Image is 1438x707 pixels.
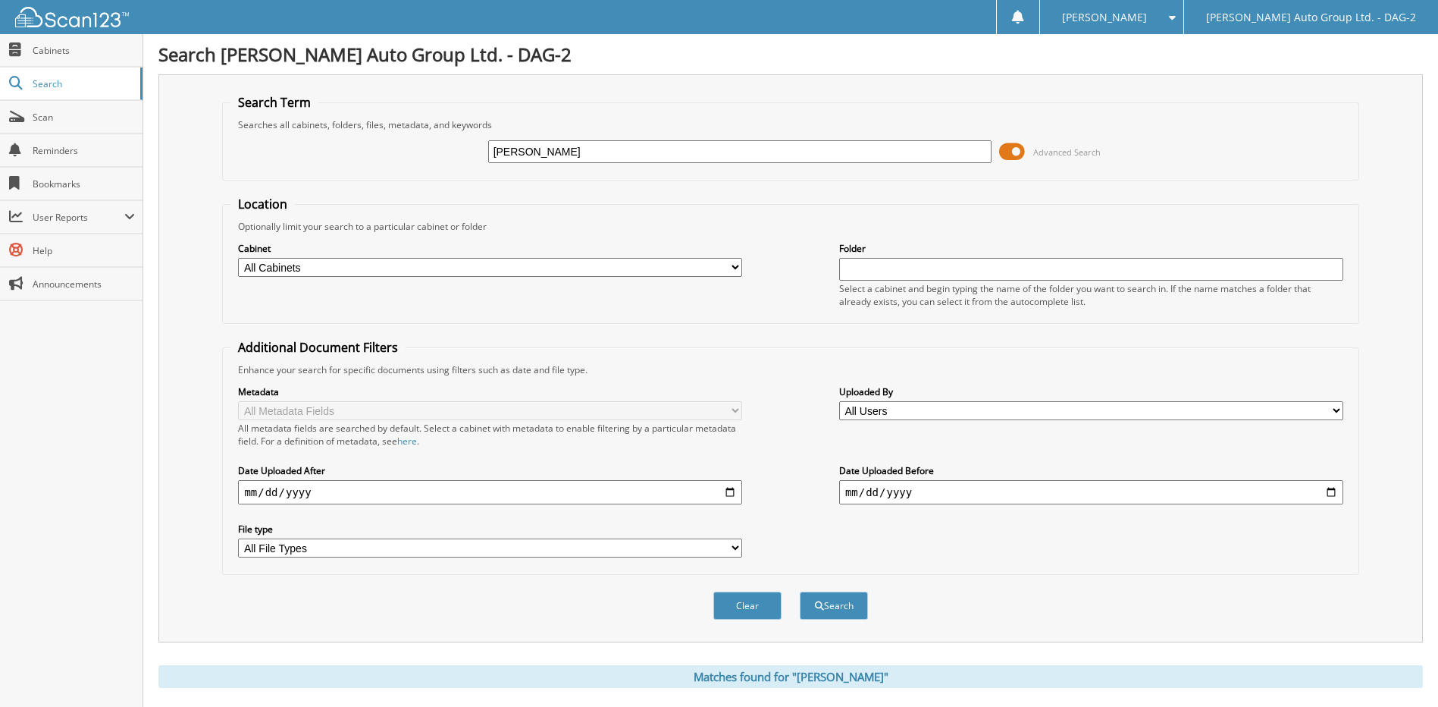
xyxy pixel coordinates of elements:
[33,278,135,291] span: Announcements
[238,385,742,398] label: Metadata
[713,592,782,620] button: Clear
[33,77,133,90] span: Search
[15,7,129,27] img: scan123-logo-white.svg
[158,42,1423,67] h1: Search [PERSON_NAME] Auto Group Ltd. - DAG-2
[397,435,417,448] a: here
[230,220,1350,233] div: Optionally limit your search to a particular cabinet or folder
[33,111,135,124] span: Scan
[33,244,135,257] span: Help
[839,480,1343,504] input: end
[1033,146,1101,158] span: Advanced Search
[238,523,742,536] label: File type
[230,339,406,356] legend: Additional Document Filters
[1206,13,1416,22] span: [PERSON_NAME] Auto Group Ltd. - DAG-2
[33,144,135,157] span: Reminders
[238,422,742,448] div: All metadata fields are searched by default. Select a cabinet with metadata to enable filtering b...
[158,665,1423,688] div: Matches found for "[PERSON_NAME]"
[33,211,124,224] span: User Reports
[230,94,318,111] legend: Search Term
[230,196,295,212] legend: Location
[33,178,135,190] span: Bookmarks
[230,363,1350,376] div: Enhance your search for specific documents using filters such as date and file type.
[839,242,1343,255] label: Folder
[238,464,742,477] label: Date Uploaded After
[839,385,1343,398] label: Uploaded By
[839,282,1343,308] div: Select a cabinet and begin typing the name of the folder you want to search in. If the name match...
[238,242,742,255] label: Cabinet
[1062,13,1147,22] span: [PERSON_NAME]
[839,464,1343,477] label: Date Uploaded Before
[33,44,135,57] span: Cabinets
[230,118,1350,131] div: Searches all cabinets, folders, files, metadata, and keywords
[238,480,742,504] input: start
[800,592,868,620] button: Search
